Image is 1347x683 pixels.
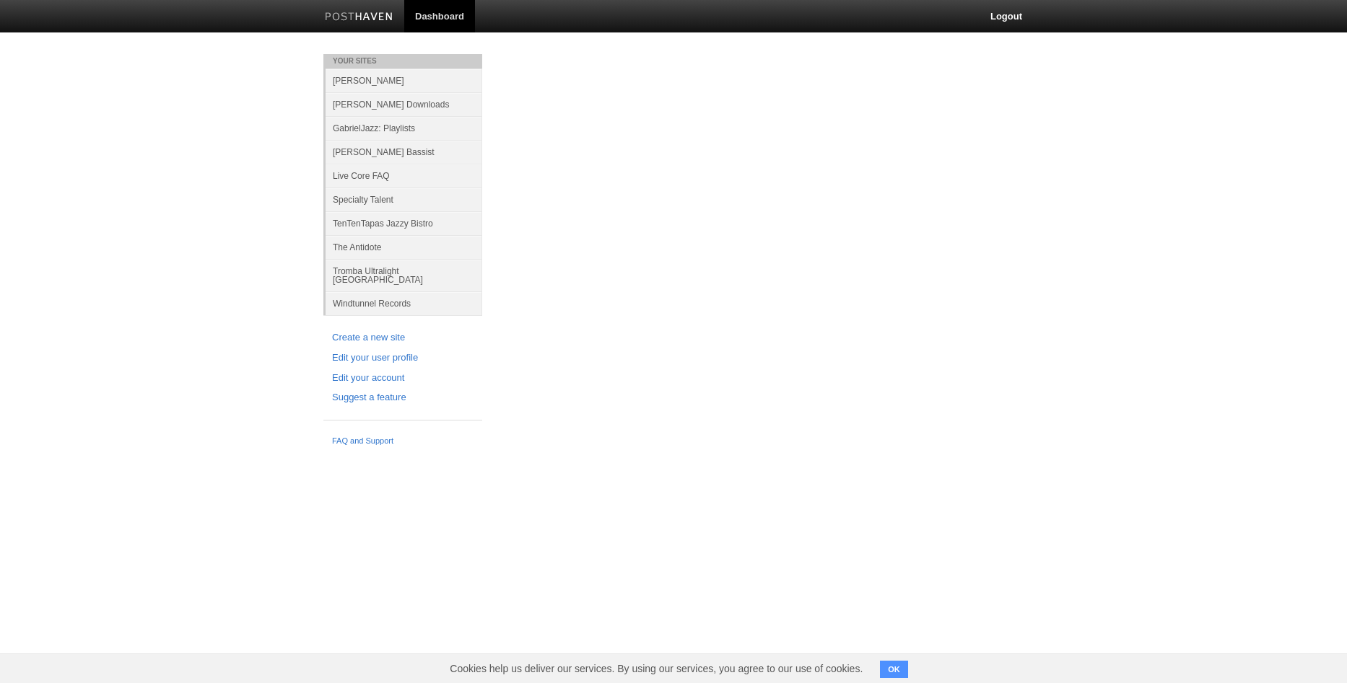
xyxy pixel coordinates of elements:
a: The Antidote [326,235,482,259]
span: Cookies help us deliver our services. By using our services, you agree to our use of cookies. [435,654,877,683]
a: Edit your user profile [332,351,474,366]
a: [PERSON_NAME] [326,69,482,92]
button: OK [880,661,908,678]
a: Live Core FAQ [326,164,482,188]
a: TenTenTapas Jazzy Bistro [326,211,482,235]
a: Specialty Talent [326,188,482,211]
a: Suggest a feature [332,390,474,405]
a: Edit your account [332,371,474,386]
a: Create a new site [332,330,474,345]
a: Tromba Ultralight [GEOGRAPHIC_DATA] [326,259,482,291]
a: FAQ and Support [332,435,474,448]
li: Your Sites [323,54,482,69]
a: [PERSON_NAME] Downloads [326,92,482,116]
a: GabrielJazz: Playlists [326,116,482,140]
a: [PERSON_NAME] Bassist [326,140,482,164]
img: Posthaven-bar [325,12,393,23]
a: Windtunnel Records [326,291,482,315]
